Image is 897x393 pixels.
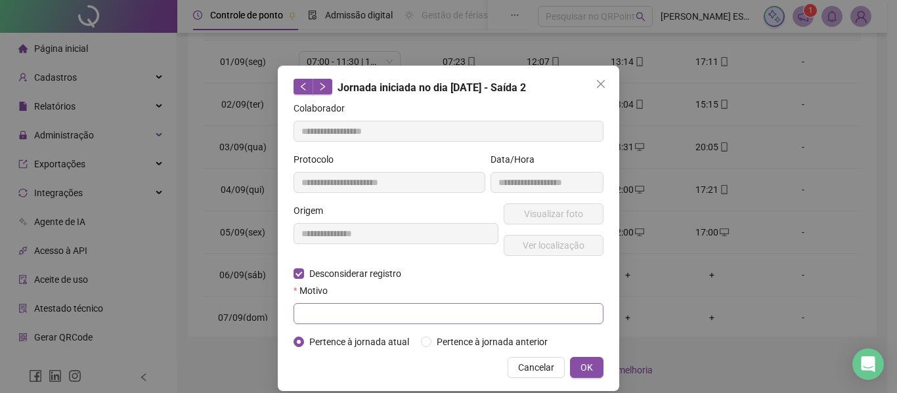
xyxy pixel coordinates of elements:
span: close [596,79,606,89]
div: Open Intercom Messenger [852,348,884,380]
button: OK [570,357,603,378]
span: Cancelar [518,360,554,375]
label: Motivo [294,283,336,298]
button: Visualizar foto [504,203,603,224]
span: OK [580,360,593,375]
label: Data/Hora [491,152,543,167]
label: Origem [294,203,332,218]
span: left [299,82,308,91]
button: Cancelar [508,357,565,378]
span: Pertence à jornada anterior [431,335,553,349]
button: left [294,79,313,94]
div: Jornada iniciada no dia [DATE] - Saída 2 [294,79,603,96]
button: right [313,79,332,94]
span: Pertence à jornada atual [304,335,414,349]
button: Ver localização [504,235,603,256]
span: right [318,82,327,91]
label: Protocolo [294,152,342,167]
button: Close [590,73,611,94]
label: Colaborador [294,101,353,115]
span: Desconsiderar registro [304,266,406,281]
